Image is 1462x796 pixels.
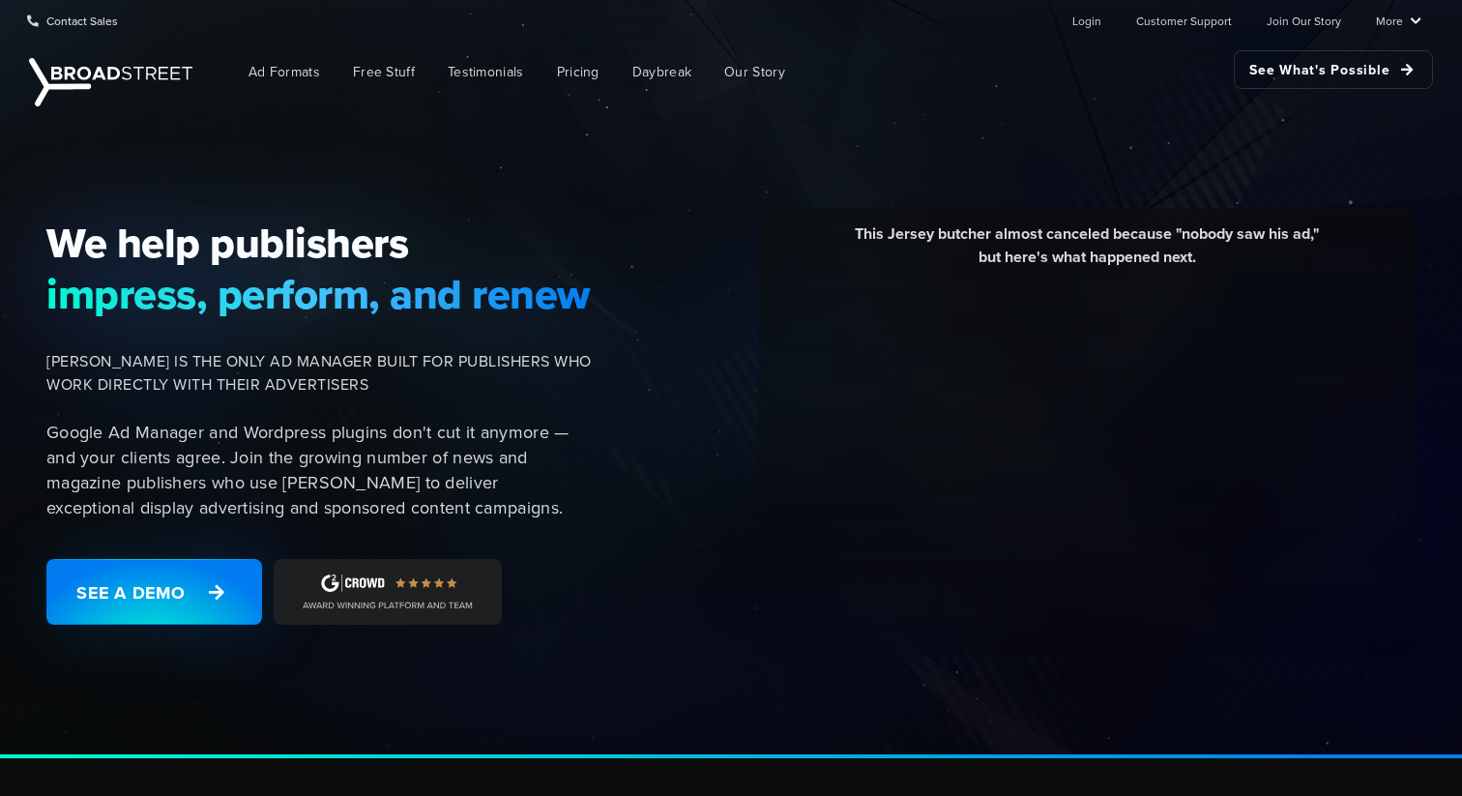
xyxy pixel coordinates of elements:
[773,222,1401,283] div: This Jersey butcher almost canceled because "nobody saw his ad," but here's what happened next.
[433,50,539,94] a: Testimonials
[1234,50,1433,89] a: See What's Possible
[338,50,429,94] a: Free Stuff
[203,41,1433,103] nav: Main
[618,50,706,94] a: Daybreak
[249,62,320,82] span: Ad Formats
[46,269,592,319] span: impress, perform, and renew
[46,218,592,268] span: We help publishers
[710,50,800,94] a: Our Story
[353,62,415,82] span: Free Stuff
[29,58,192,106] img: Broadstreet | The Ad Manager for Small Publishers
[557,62,599,82] span: Pricing
[1072,1,1101,40] a: Login
[46,559,262,625] a: See a Demo
[724,62,785,82] span: Our Story
[46,350,592,397] span: [PERSON_NAME] IS THE ONLY AD MANAGER BUILT FOR PUBLISHERS WHO WORK DIRECTLY WITH THEIR ADVERTISERS
[1267,1,1341,40] a: Join Our Story
[542,50,614,94] a: Pricing
[46,420,592,520] p: Google Ad Manager and Wordpress plugins don't cut it anymore — and your clients agree. Join the g...
[773,283,1401,636] iframe: YouTube video player
[632,62,691,82] span: Daybreak
[1376,1,1421,40] a: More
[1136,1,1232,40] a: Customer Support
[27,1,118,40] a: Contact Sales
[448,62,524,82] span: Testimonials
[234,50,335,94] a: Ad Formats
